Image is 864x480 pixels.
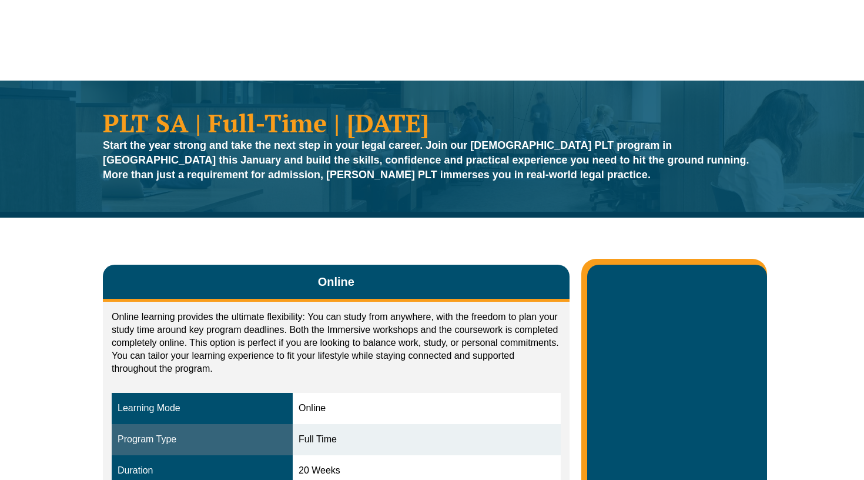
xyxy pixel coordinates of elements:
[299,402,555,415] div: Online
[299,464,555,478] div: 20 Weeks
[112,311,561,375] p: Online learning provides the ultimate flexibility: You can study from anywhere, with the freedom ...
[299,433,555,446] div: Full Time
[118,433,287,446] div: Program Type
[118,464,287,478] div: Duration
[103,139,749,181] strong: Start the year strong and take the next step in your legal career. Join our [DEMOGRAPHIC_DATA] PL...
[118,402,287,415] div: Learning Mode
[103,110,761,135] h1: PLT SA | Full-Time | [DATE]
[318,274,354,290] span: Online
